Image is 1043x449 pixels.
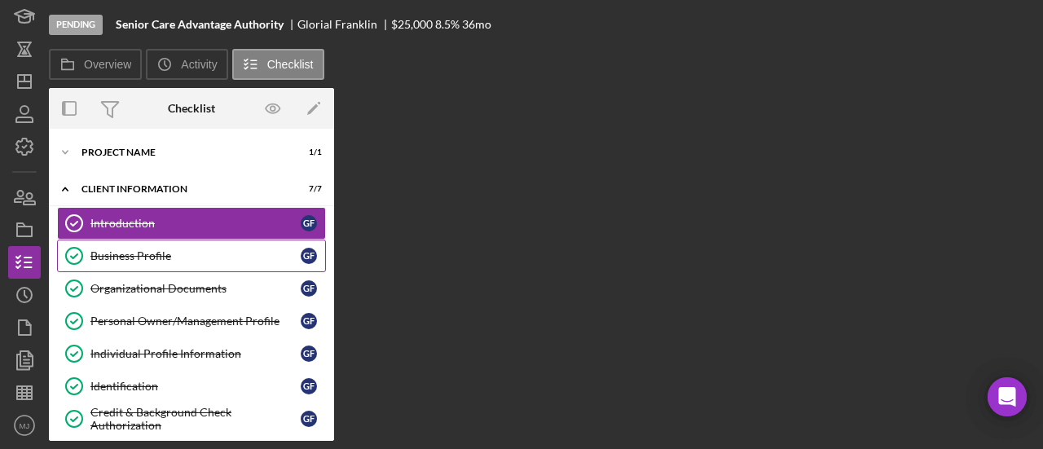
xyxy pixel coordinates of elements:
[391,17,433,31] span: $25,000
[232,49,324,80] button: Checklist
[57,207,326,240] a: IntroductionGF
[297,18,391,31] div: Glorial Franklin
[81,184,281,194] div: Client Information
[435,18,460,31] div: 8.5 %
[84,58,131,71] label: Overview
[20,421,30,430] text: MJ
[293,147,322,157] div: 1 / 1
[90,347,301,360] div: Individual Profile Information
[301,215,317,231] div: G F
[90,282,301,295] div: Organizational Documents
[57,305,326,337] a: Personal Owner/Management ProfileGF
[301,378,317,394] div: G F
[267,58,314,71] label: Checklist
[90,217,301,230] div: Introduction
[301,313,317,329] div: G F
[57,403,326,435] a: Credit & Background Check AuthorizationGF
[90,249,301,262] div: Business Profile
[90,406,301,432] div: Credit & Background Check Authorization
[462,18,491,31] div: 36 mo
[90,380,301,393] div: Identification
[57,240,326,272] a: Business ProfileGF
[90,315,301,328] div: Personal Owner/Management Profile
[301,346,317,362] div: G F
[181,58,217,71] label: Activity
[293,184,322,194] div: 7 / 7
[57,272,326,305] a: Organizational DocumentsGF
[116,18,284,31] b: Senior Care Advantage Authority
[146,49,227,80] button: Activity
[81,147,281,157] div: Project Name
[301,248,317,264] div: G F
[49,49,142,80] button: Overview
[168,102,215,115] div: Checklist
[57,370,326,403] a: IdentificationGF
[301,411,317,427] div: G F
[49,15,103,35] div: Pending
[57,337,326,370] a: Individual Profile InformationGF
[301,280,317,297] div: G F
[8,409,41,442] button: MJ
[988,377,1027,416] div: Open Intercom Messenger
